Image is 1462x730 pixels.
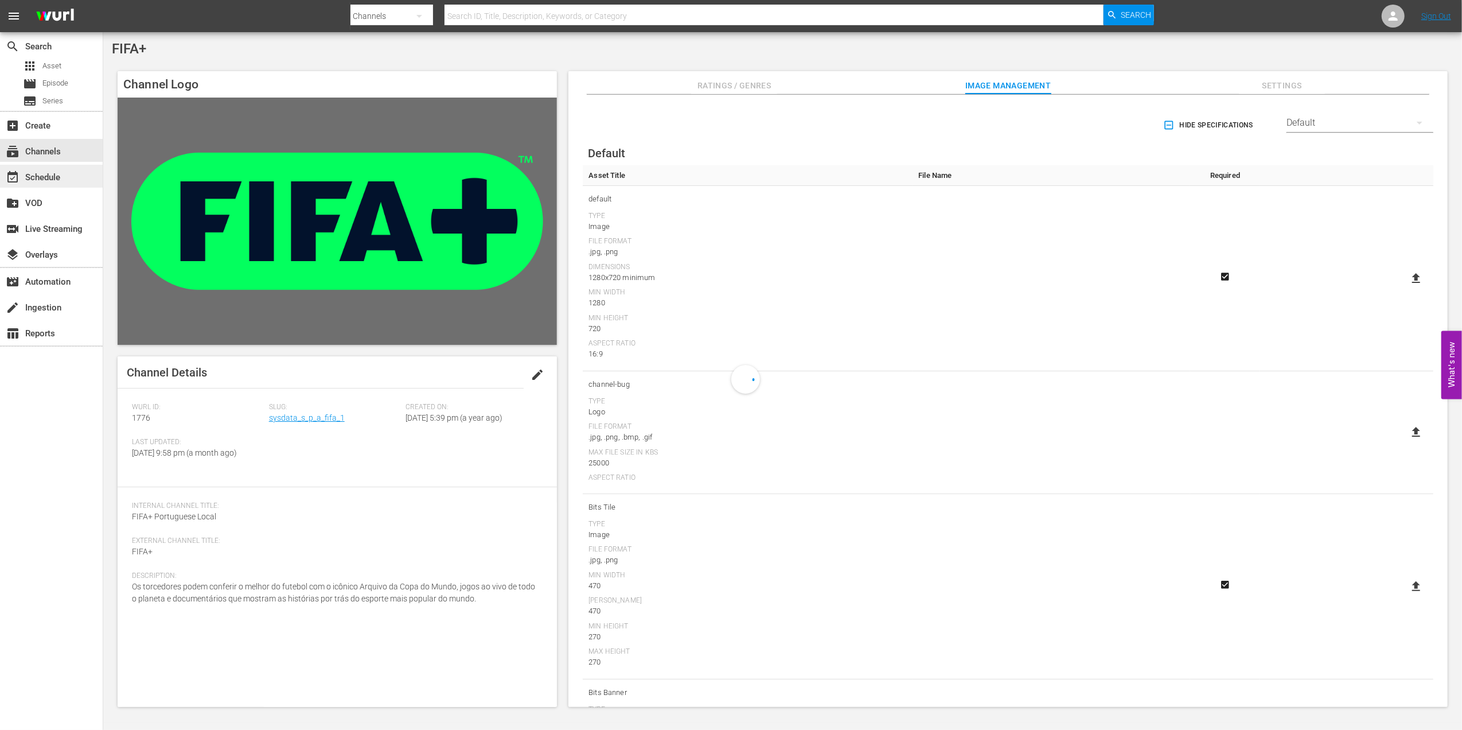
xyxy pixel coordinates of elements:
[132,547,153,556] span: FIFA+
[588,554,907,566] div: .jpg, .png
[23,59,37,73] span: Asset
[588,647,907,657] div: Max Height
[588,406,907,418] div: Logo
[588,605,907,617] div: 470
[6,196,20,210] span: VOD
[588,377,907,392] span: channel-bug
[588,339,907,348] div: Aspect Ratio
[531,368,544,382] span: edit
[118,98,557,345] img: FIFA+
[118,71,557,98] h4: Channel Logo
[588,212,907,221] div: Type
[6,301,20,314] span: Ingestion
[42,95,63,107] span: Series
[7,9,21,23] span: menu
[269,413,345,422] a: sysdata_s_p_a_fifa_1
[6,145,20,158] span: Channels
[23,77,37,91] span: Episode
[588,657,907,668] div: 270
[1218,271,1232,282] svg: Required
[588,146,625,160] span: Default
[588,192,907,207] span: default
[588,622,907,631] div: Min Height
[6,222,20,236] span: Live Streaming
[1161,109,1258,141] button: Hide Specifications
[1104,5,1154,25] button: Search
[588,221,907,232] div: Image
[132,512,216,521] span: FIFA+ Portuguese Local
[588,348,907,360] div: 16:9
[588,297,907,309] div: 1280
[588,457,907,469] div: 25000
[6,119,20,133] span: Create
[6,327,20,340] span: Reports
[6,248,20,262] span: Overlays
[112,41,146,57] span: FIFA+
[913,165,1190,186] th: File Name
[588,520,907,529] div: Type
[965,79,1051,93] span: Image Management
[588,263,907,272] div: Dimensions
[269,403,400,412] span: Slug:
[127,366,207,379] span: Channel Details
[1421,11,1451,21] a: Sign Out
[588,448,907,457] div: Max File Size In Kbs
[132,572,537,581] span: Description:
[406,403,537,412] span: Created On:
[1165,119,1253,131] span: Hide Specifications
[1286,107,1433,139] div: Default
[691,79,777,93] span: Ratings / Genres
[588,246,907,258] div: .jpg, .png
[1121,5,1151,25] span: Search
[588,571,907,580] div: Min Width
[588,529,907,541] div: Image
[588,272,907,284] div: 1280x720 minimum
[132,448,237,457] span: [DATE] 9:58 pm (a month ago)
[1239,79,1325,93] span: Settings
[1441,331,1462,399] button: Open Feedback Widget
[1190,165,1260,186] th: Required
[1218,580,1232,590] svg: Required
[588,580,907,592] div: 470
[132,438,263,447] span: Last Updated:
[588,237,907,246] div: File Format
[406,413,503,422] span: [DATE] 5:39 pm (a year ago)
[588,432,907,443] div: .jpg, .png, .bmp, .gif
[42,60,61,72] span: Asset
[132,413,150,422] span: 1776
[588,596,907,605] div: [PERSON_NAME]
[588,705,907,715] div: Type
[588,397,907,406] div: Type
[588,631,907,643] div: 270
[588,545,907,554] div: File Format
[6,170,20,184] span: Schedule
[588,288,907,297] div: Min Width
[588,323,907,335] div: 720
[588,473,907,483] div: Aspect Ratio
[583,165,913,186] th: Asset Title
[524,361,551,389] button: edit
[132,537,537,546] span: External Channel Title:
[6,40,20,53] span: Search
[588,685,907,700] span: Bits Banner
[23,94,37,108] span: Series
[588,422,907,432] div: File Format
[588,500,907,515] span: Bits Tile
[42,77,68,89] span: Episode
[6,275,20,289] span: Automation
[28,3,83,30] img: ans4CAIJ8jUAAAAAAAAAAAAAAAAAAAAAAAAgQb4GAAAAAAAAAAAAAAAAAAAAAAAAJMjXAAAAAAAAAAAAAAAAAAAAAAAAgAT5G...
[588,314,907,323] div: Min Height
[132,403,263,412] span: Wurl ID:
[132,502,537,511] span: Internal Channel Title:
[132,582,535,603] span: Os torcedores podem conferir o melhor do futebol com o icônico Arquivo da Copa do Mundo, jogos ao...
